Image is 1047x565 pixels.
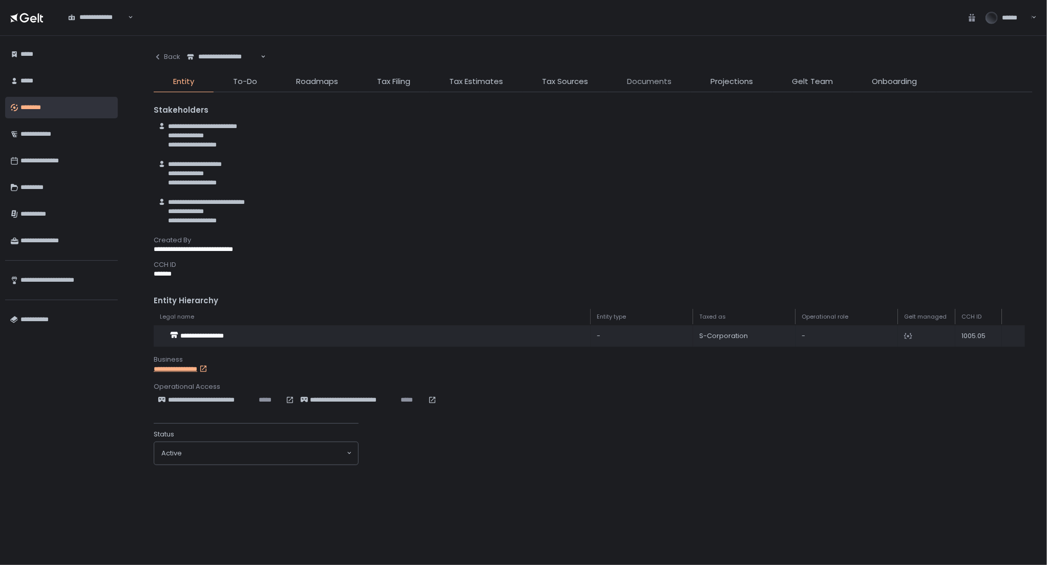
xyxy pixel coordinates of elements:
div: - [802,331,892,341]
span: Tax Filing [377,76,410,88]
span: CCH ID [961,313,981,321]
div: Created By [154,236,1033,245]
span: Operational role [802,313,848,321]
span: Status [154,430,174,439]
span: active [161,449,182,458]
div: Operational Access [154,382,1033,391]
div: 1005.05 [961,331,996,341]
div: CCH ID [154,260,1033,269]
span: Gelt managed [904,313,947,321]
span: Legal name [160,313,194,321]
div: Search for option [61,7,133,28]
div: Business [154,355,1033,364]
span: Entity [173,76,194,88]
div: Stakeholders [154,104,1033,116]
span: Documents [627,76,672,88]
span: Projections [710,76,753,88]
div: Back [154,52,180,61]
button: Back [154,46,180,68]
div: S-Corporation [699,331,789,341]
span: Tax Sources [542,76,588,88]
span: Onboarding [872,76,917,88]
span: Roadmaps [296,76,338,88]
div: Entity Hierarchy [154,295,1033,307]
input: Search for option [182,448,346,458]
span: Tax Estimates [449,76,503,88]
span: To-Do [233,76,257,88]
div: Search for option [180,46,266,68]
span: Gelt Team [792,76,833,88]
span: Entity type [597,313,626,321]
div: Search for option [154,442,358,465]
span: Taxed as [699,313,726,321]
div: - [597,331,687,341]
input: Search for option [259,52,260,62]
